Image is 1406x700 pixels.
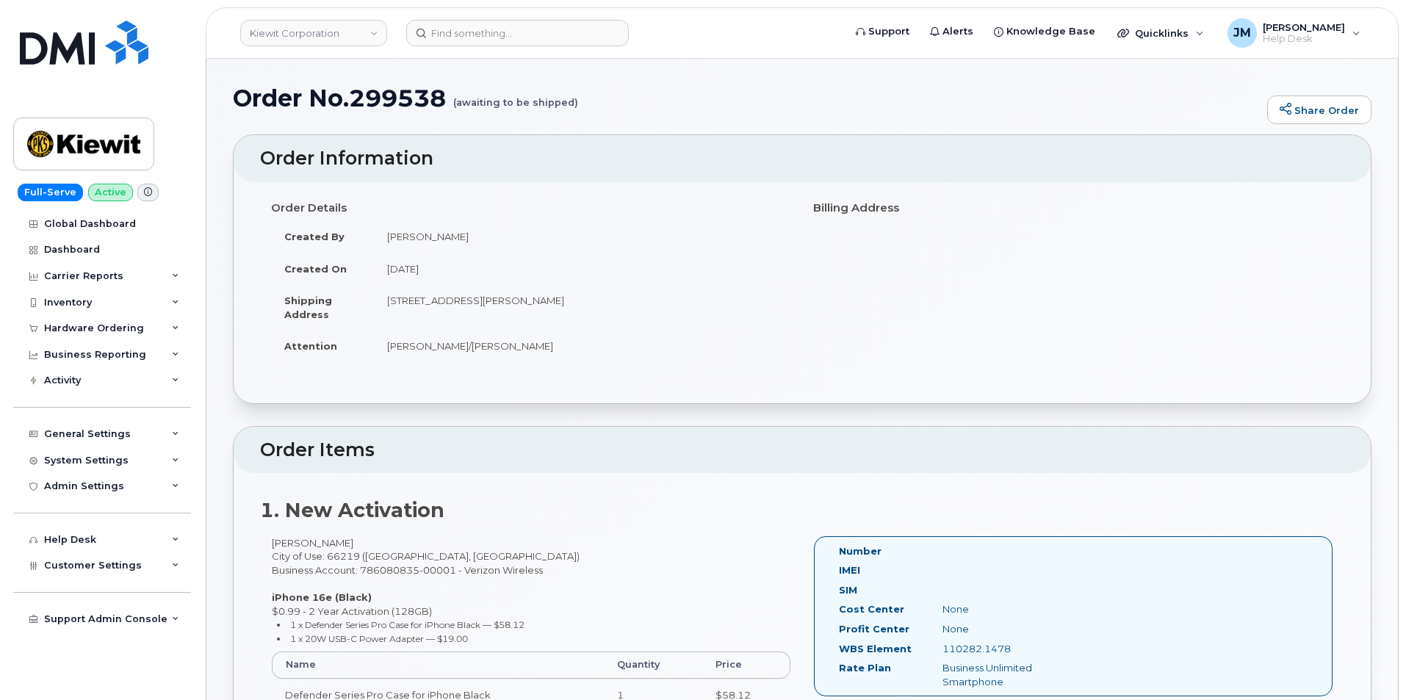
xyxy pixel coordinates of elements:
th: Quantity [604,652,702,678]
small: 1 x Defender Series Pro Case for iPhone Black — $58.12 [290,619,524,630]
label: Cost Center [839,602,904,616]
h4: Order Details [271,202,791,214]
td: [PERSON_NAME]/[PERSON_NAME] [374,330,791,362]
strong: Shipping Address [284,295,332,320]
label: SIM [839,583,857,597]
small: (awaiting to be shipped) [453,85,578,108]
strong: 1. New Activation [260,498,444,522]
td: [STREET_ADDRESS][PERSON_NAME] [374,284,791,330]
strong: iPhone 16e (Black) [272,591,372,603]
label: Rate Plan [839,661,891,675]
div: None [931,602,1077,616]
small: 1 x 20W USB-C Power Adapter — $19.00 [290,633,468,644]
a: Share Order [1267,95,1371,125]
h4: Billing Address [813,202,1333,214]
strong: Created On [284,263,347,275]
div: 110282.1478 [931,642,1077,656]
strong: Attention [284,340,337,352]
div: None [931,622,1077,636]
th: Name [272,652,604,678]
td: [PERSON_NAME] [374,220,791,253]
td: [DATE] [374,253,791,285]
label: Profit Center [839,622,909,636]
h1: Order No.299538 [233,85,1260,111]
strong: Created By [284,231,345,242]
h2: Order Information [260,148,1344,169]
label: WBS Element [839,642,912,656]
label: IMEI [839,563,860,577]
th: Price [702,652,790,678]
h2: Order Items [260,440,1344,461]
label: Number [839,544,882,558]
iframe: Messenger Launcher [1342,636,1395,689]
div: Business Unlimited Smartphone [931,661,1077,688]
